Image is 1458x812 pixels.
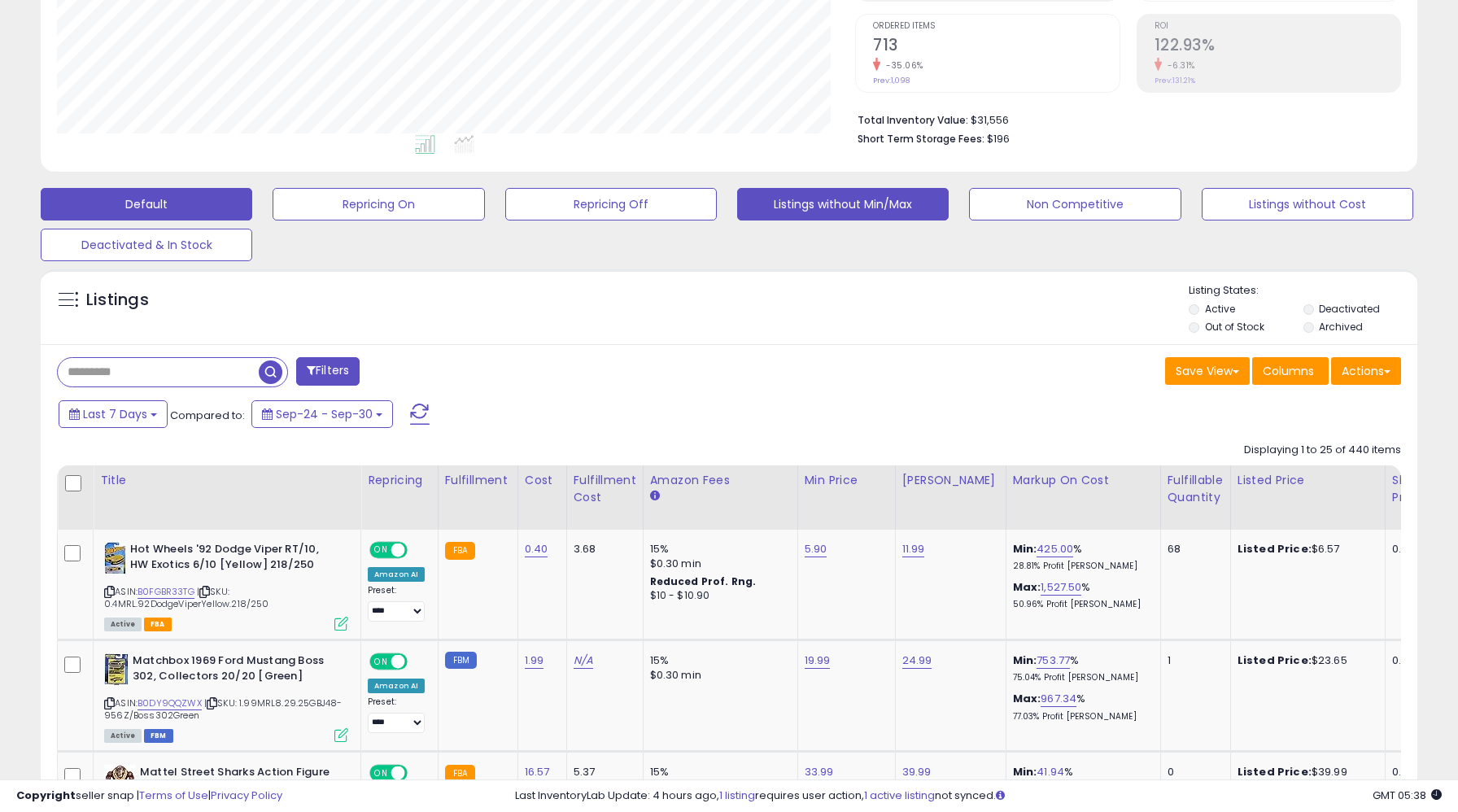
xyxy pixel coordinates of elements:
p: 28.81% Profit [PERSON_NAME] [1013,561,1148,572]
div: % [1013,580,1148,610]
button: Repricing Off [505,188,717,220]
a: 5.90 [805,541,827,557]
span: All listings currently available for purchase on Amazon [104,618,142,631]
span: OFF [405,655,431,669]
span: | SKU: 0.4MRL.92DodgeViperYellow.218/250 [104,585,269,609]
div: Cost [525,472,560,489]
button: Non Competitive [969,188,1181,220]
img: 51bE3vdOOiL._SL40_.jpg [104,653,129,686]
span: ON [371,544,391,557]
small: Prev: 1,098 [873,76,910,85]
div: [PERSON_NAME] [902,472,999,489]
b: Min: [1013,653,1037,668]
div: ASIN: [104,542,348,629]
div: Fulfillable Quantity [1168,472,1224,506]
a: 1 active listing [864,788,935,803]
a: 1,527.50 [1041,579,1081,596]
div: $0.30 min [650,668,785,683]
p: Listing States: [1189,283,1417,299]
a: 11.99 [902,541,925,557]
div: 0.00 [1392,653,1419,668]
a: 19.99 [805,653,831,669]
button: Deactivated & In Stock [41,229,252,261]
div: 3.68 [574,542,631,557]
span: FBA [144,618,172,631]
button: Listings without Min/Max [737,188,949,220]
h2: 122.93% [1155,36,1400,58]
a: Privacy Policy [211,788,282,803]
p: 77.03% Profit [PERSON_NAME] [1013,711,1148,723]
button: Filters [296,357,360,386]
strong: Copyright [16,788,76,803]
b: Max: [1013,691,1041,706]
span: Columns [1263,363,1314,379]
b: Max: [1013,579,1041,595]
div: % [1013,653,1148,683]
small: Amazon Fees. [650,489,660,504]
span: | SKU: 1.99MRL8.29.25GBJ48-956Z/Boss302Green [104,696,343,721]
button: Actions [1331,357,1401,385]
div: % [1013,692,1148,722]
div: Min Price [805,472,888,489]
a: 1 listing [719,788,755,803]
div: Amazon AI [368,567,425,582]
a: 24.99 [902,653,932,669]
span: Sep-24 - Sep-30 [276,406,373,422]
a: 967.34 [1041,691,1076,707]
button: Columns [1252,357,1329,385]
span: Last 7 Days [83,406,147,422]
div: $0.30 min [650,557,785,571]
div: $10 - $10.90 [650,589,785,603]
span: FBM [144,729,173,743]
h2: 713 [873,36,1119,58]
span: $196 [987,131,1010,146]
span: OFF [405,544,431,557]
small: Prev: 131.21% [1155,76,1195,85]
div: Fulfillment Cost [574,472,636,506]
div: 1 [1168,653,1218,668]
h5: Listings [86,289,149,312]
small: FBA [445,542,475,560]
div: $6.57 [1238,542,1373,557]
a: 0.40 [525,541,548,557]
li: $31,556 [858,109,1389,129]
button: Default [41,188,252,220]
div: % [1013,542,1148,572]
b: Reduced Prof. Rng. [650,574,757,588]
div: 68 [1168,542,1218,557]
small: -6.31% [1162,59,1195,72]
b: Min: [1013,541,1037,557]
div: Amazon AI [368,679,425,693]
p: 50.96% Profit [PERSON_NAME] [1013,599,1148,610]
div: Displaying 1 to 25 of 440 items [1244,443,1401,458]
div: 0.00 [1392,542,1419,557]
div: Amazon Fees [650,472,791,489]
b: Listed Price: [1238,541,1312,557]
b: Short Term Storage Fees: [858,132,984,146]
span: Compared to: [170,408,245,423]
div: Title [100,472,354,489]
span: ON [371,655,391,669]
a: B0DY9QQZWX [138,696,202,710]
a: B0FGBR33TG [138,585,194,599]
div: Markup on Cost [1013,472,1154,489]
span: 2025-10-8 05:38 GMT [1373,788,1442,803]
div: Last InventoryLab Update: 4 hours ago, requires user action, not synced. [515,788,1442,804]
a: Terms of Use [139,788,208,803]
span: Ordered Items [873,22,1119,31]
p: 75.04% Profit [PERSON_NAME] [1013,672,1148,683]
div: Repricing [368,472,431,489]
img: 41cqm4q2oiL._SL40_.jpg [104,542,126,574]
b: Total Inventory Value: [858,113,968,127]
div: $23.65 [1238,653,1373,668]
label: Active [1205,302,1235,316]
div: Fulfillment [445,472,511,489]
div: seller snap | | [16,788,282,804]
button: Sep-24 - Sep-30 [251,400,393,428]
div: Listed Price [1238,472,1378,489]
div: 15% [650,542,785,557]
div: Preset: [368,696,426,733]
small: -35.06% [880,59,923,72]
span: All listings currently available for purchase on Amazon [104,729,142,743]
small: FBM [445,652,477,669]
